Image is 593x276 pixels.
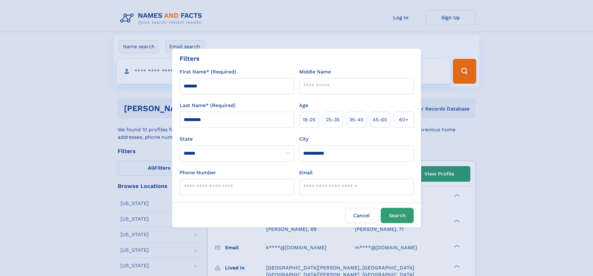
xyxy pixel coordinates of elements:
span: 35‑45 [349,116,363,124]
label: Email [299,169,313,176]
label: Cancel [345,208,378,223]
span: 60+ [399,116,408,124]
label: City [299,135,308,143]
label: First Name* (Required) [180,68,236,76]
label: Last Name* (Required) [180,102,236,109]
span: 18‑25 [303,116,315,124]
span: 25‑35 [326,116,340,124]
label: Age [299,102,308,109]
span: 45‑60 [373,116,387,124]
label: Middle Name [299,68,331,76]
button: Search [381,208,414,223]
label: State [180,135,294,143]
label: Phone Number [180,169,216,176]
div: Filters [180,54,200,63]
